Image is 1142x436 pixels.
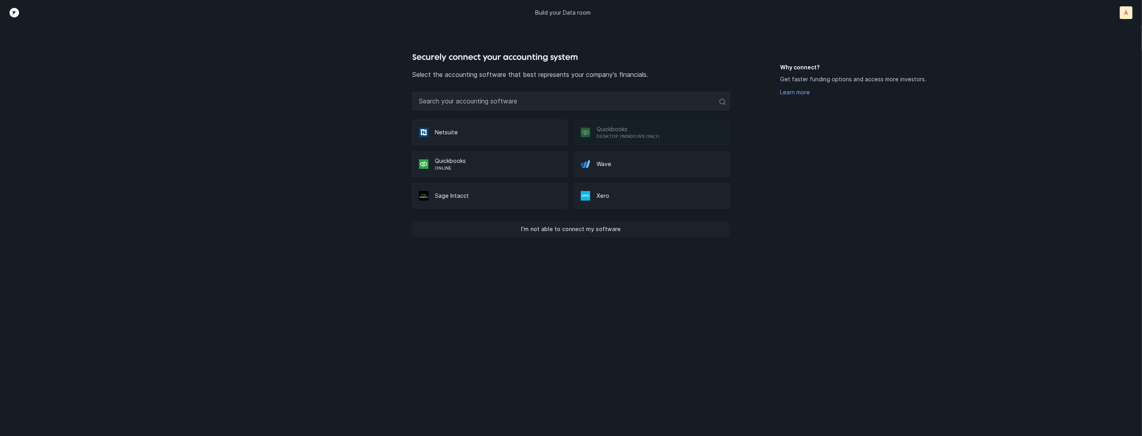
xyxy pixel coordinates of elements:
[521,224,621,234] p: I’m not able to connect my software
[435,157,561,165] p: Quickbooks
[435,165,561,171] p: Online
[574,120,729,145] div: QuickbooksDesktop (Windows only)
[412,70,729,79] p: Select the accounting software that best represents your company's financials.
[412,221,729,237] button: I’m not able to connect my software
[412,120,568,145] div: Netsuite
[597,160,723,168] p: Wave
[412,183,568,208] div: Sage Intacct
[412,51,729,63] h4: Securely connect your accounting system
[780,63,1047,71] h5: Why connect?
[597,133,723,140] p: Desktop (Windows only)
[780,89,810,96] a: Learn more
[435,128,561,136] p: Netsuite
[412,151,568,177] div: QuickbooksOnline
[574,183,729,208] div: Xero
[780,75,927,84] p: Get faster funding options and access more investors.
[597,192,723,200] p: Xero
[574,151,729,177] div: Wave
[536,9,591,17] p: Build your Data room
[597,125,723,133] p: Quickbooks
[435,192,561,200] p: Sage Intacct
[1125,9,1128,17] p: A
[412,92,729,110] input: Search your accounting software
[1120,6,1132,19] button: A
